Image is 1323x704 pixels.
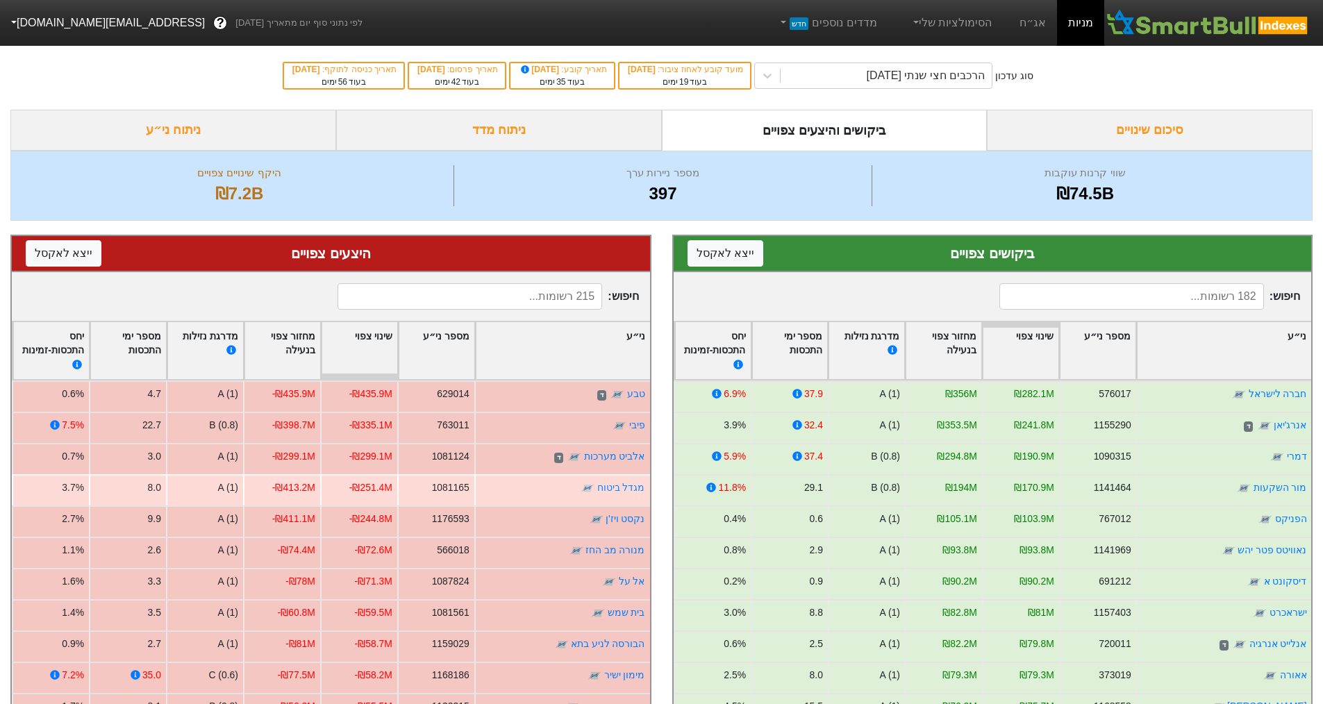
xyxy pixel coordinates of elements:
div: -₪59.5M [355,605,392,620]
div: Toggle SortBy [1137,322,1311,380]
div: -₪244.8M [349,512,392,526]
div: A (1) [879,418,899,433]
div: -₪74.4M [278,543,315,558]
div: 1168186 [432,668,469,682]
div: מועד קובע לאחוז ציבור : [626,63,743,76]
div: 2.7 [148,637,161,651]
div: 576017 [1099,387,1131,401]
img: tase link [591,607,605,621]
div: 0.9 [809,574,822,589]
div: 11.8% [718,480,745,495]
div: 2.5 [809,637,822,651]
div: ₪190.9M [1014,449,1054,464]
div: 0.2% [724,574,746,589]
img: tase link [1263,669,1277,683]
div: 1157403 [1093,605,1131,620]
div: -₪58.7M [355,637,392,651]
div: סיכום שינויים [987,110,1313,151]
div: ₪194M [945,480,977,495]
div: היצעים צפויים [26,243,636,264]
div: שווי קרנות עוקבות [876,165,1295,181]
div: ₪241.8M [1014,418,1054,433]
a: ישראכרט [1269,607,1306,618]
img: tase link [613,419,626,433]
div: 0.7% [62,449,84,464]
div: A (1) [218,512,238,526]
div: הרכבים חצי שנתי [DATE] [867,67,985,84]
a: דיסקונט א [1263,576,1306,587]
img: tase link [581,482,594,496]
img: tase link [1257,419,1271,433]
div: Toggle SortBy [675,322,751,380]
div: ₪353.5M [937,418,976,433]
img: tase link [567,451,581,464]
div: ₪81M [1027,605,1054,620]
div: 720011 [1099,637,1131,651]
div: 0.6% [724,637,746,651]
div: 767012 [1099,512,1131,526]
div: 37.9 [804,387,822,401]
div: -₪411.1M [272,512,315,526]
div: 8.0 [148,480,161,495]
div: 2.6 [148,543,161,558]
input: 182 רשומות... [999,283,1264,310]
div: A (1) [879,637,899,651]
div: A (1) [218,480,238,495]
a: הפניקס [1274,513,1306,524]
div: ביקושים והיצעים צפויים [662,110,988,151]
div: Toggle SortBy [244,322,320,380]
img: tase link [1270,451,1284,464]
span: חדש [790,17,808,30]
div: סוג עדכון [995,69,1033,83]
div: -₪413.2M [272,480,315,495]
div: -₪335.1M [349,418,392,433]
div: היקף שינויים צפויים [28,165,450,181]
span: [DATE] [292,65,322,74]
div: 3.3 [148,574,161,589]
div: Toggle SortBy [752,322,828,380]
div: 1141464 [1093,480,1131,495]
div: 9.9 [148,512,161,526]
div: 1081124 [432,449,469,464]
div: A (1) [218,605,238,620]
div: 1.6% [62,574,84,589]
span: ד [597,390,606,401]
button: ייצא לאקסל [26,240,101,267]
div: Toggle SortBy [983,322,1058,380]
div: Toggle SortBy [906,322,981,380]
div: ₪294.8M [937,449,976,464]
div: ₪7.2B [28,181,450,206]
img: tase link [590,513,604,527]
a: מגדל ביטוח [597,482,645,493]
div: ₪74.5B [876,181,1295,206]
img: tase link [1233,638,1247,652]
div: A (1) [879,543,899,558]
a: אנלייט אנרגיה [1249,638,1306,649]
div: מדרגת נזילות [172,329,238,373]
div: 3.0% [724,605,746,620]
div: 35.0 [142,668,161,682]
span: 19 [679,77,688,87]
a: מימון ישיר [604,669,645,680]
div: 3.9% [724,418,746,433]
span: [DATE] [519,65,562,74]
div: 0.9% [62,637,84,651]
div: 29.1 [804,480,822,495]
div: ₪90.2M [942,574,977,589]
div: A (1) [879,574,899,589]
span: לפי נתוני סוף יום מתאריך [DATE] [235,16,363,30]
div: B (0.8) [871,480,900,495]
span: חיפוש : [338,283,638,310]
a: דמרי [1286,451,1306,462]
input: 215 רשומות... [338,283,602,310]
div: בעוד ימים [416,76,498,88]
span: ? [217,14,224,33]
div: ₪93.8M [1020,543,1054,558]
div: Toggle SortBy [167,322,243,380]
div: -₪299.1M [349,449,392,464]
span: 35 [556,77,565,87]
div: -₪78M [285,574,315,589]
div: בעוד ימים [626,76,743,88]
a: הבורסה לניע בתא [571,638,645,649]
div: ₪79.3M [1020,668,1054,682]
